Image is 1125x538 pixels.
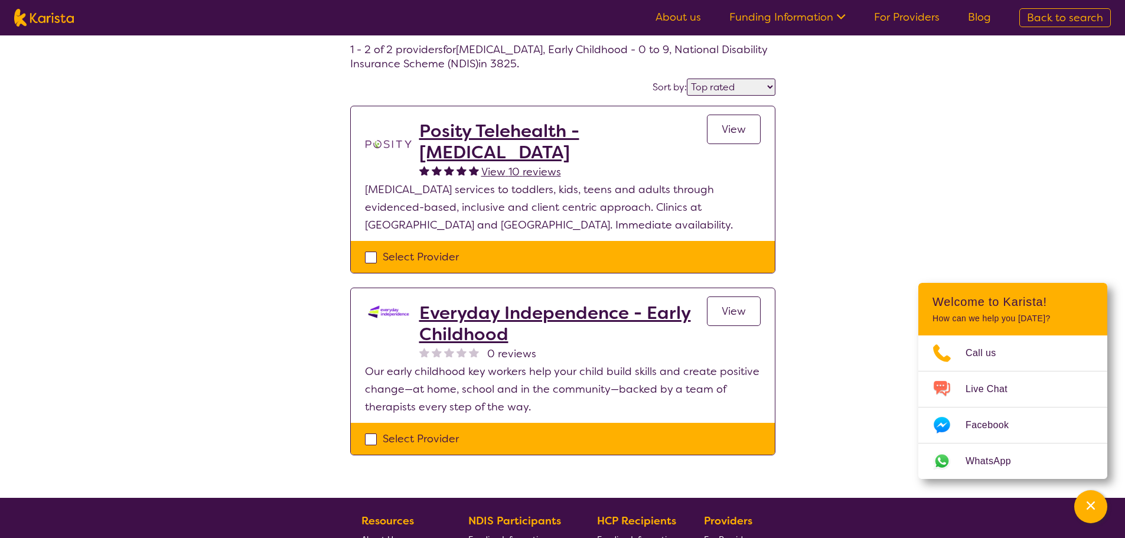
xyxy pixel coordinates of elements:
[1027,11,1103,25] span: Back to search
[729,10,846,24] a: Funding Information
[704,514,752,528] b: Providers
[469,347,479,357] img: nonereviewstar
[432,165,442,175] img: fullstar
[932,295,1093,309] h2: Welcome to Karista!
[966,380,1022,398] span: Live Chat
[14,9,74,27] img: Karista logo
[419,347,429,357] img: nonereviewstar
[365,363,761,416] p: Our early childhood key workers help your child build skills and create positive change—at home, ...
[918,283,1107,479] div: Channel Menu
[918,335,1107,479] ul: Choose channel
[597,514,676,528] b: HCP Recipients
[361,514,414,528] b: Resources
[918,444,1107,479] a: Web link opens in a new tab.
[444,165,454,175] img: fullstar
[481,163,561,181] a: View 10 reviews
[722,304,746,318] span: View
[707,115,761,144] a: View
[456,347,467,357] img: nonereviewstar
[365,181,761,234] p: [MEDICAL_DATA] services to toddlers, kids, teens and adults through evidenced-based, inclusive an...
[456,165,467,175] img: fullstar
[874,10,940,24] a: For Providers
[1074,490,1107,523] button: Channel Menu
[966,452,1025,470] span: WhatsApp
[365,120,412,168] img: t1bslo80pcylnzwjhndq.png
[444,347,454,357] img: nonereviewstar
[419,120,707,163] a: Posity Telehealth - [MEDICAL_DATA]
[365,302,412,321] img: kdssqoqrr0tfqzmv8ac0.png
[419,302,707,345] a: Everyday Independence - Early Childhood
[722,122,746,136] span: View
[481,165,561,179] span: View 10 reviews
[968,10,991,24] a: Blog
[966,416,1023,434] span: Facebook
[432,347,442,357] img: nonereviewstar
[469,165,479,175] img: fullstar
[468,514,561,528] b: NDIS Participants
[487,345,536,363] span: 0 reviews
[707,296,761,326] a: View
[966,344,1010,362] span: Call us
[932,314,1093,324] p: How can we help you [DATE]?
[419,165,429,175] img: fullstar
[1019,8,1111,27] a: Back to search
[656,10,701,24] a: About us
[653,81,687,93] label: Sort by:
